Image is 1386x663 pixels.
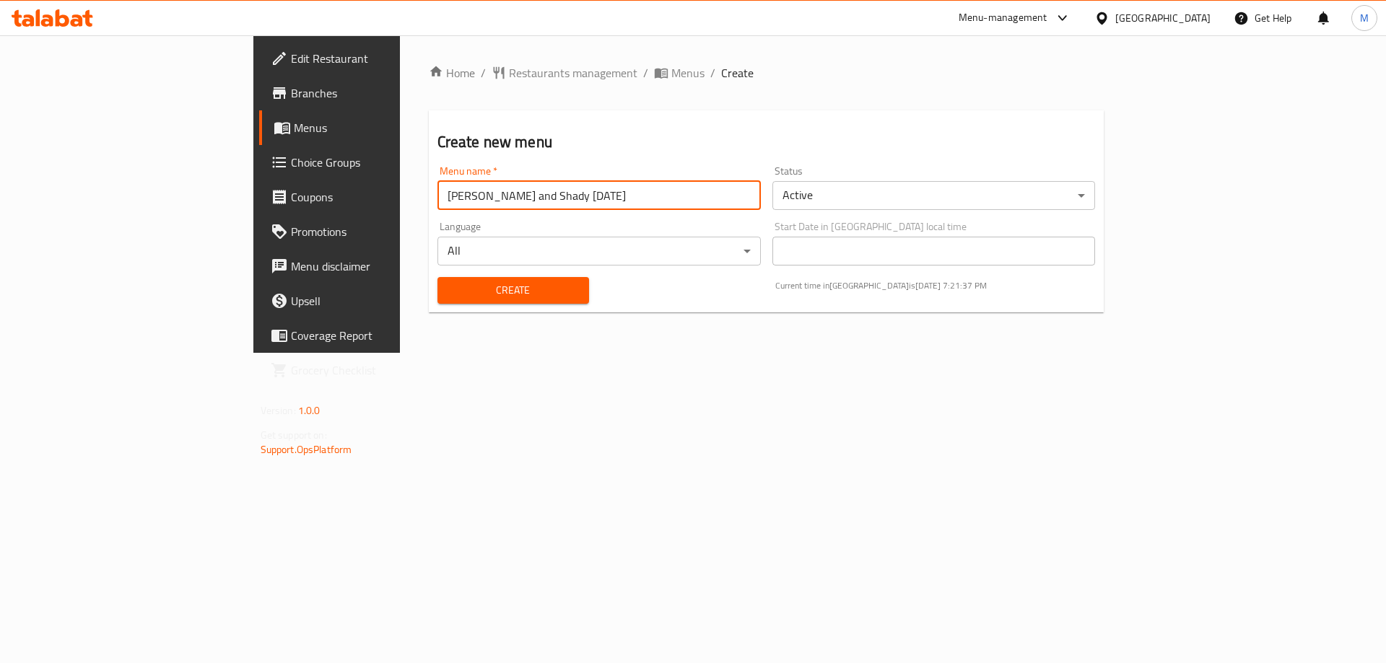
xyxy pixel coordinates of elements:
a: Branches [259,76,485,110]
a: Coupons [259,180,485,214]
a: Grocery Checklist [259,353,485,387]
span: Promotions [291,223,474,240]
span: Branches [291,84,474,102]
input: Please enter Menu name [437,181,761,210]
span: 1.0.0 [298,401,321,420]
div: [GEOGRAPHIC_DATA] [1115,10,1211,26]
a: Menu disclaimer [259,249,485,284]
a: Promotions [259,214,485,249]
span: Upsell [291,292,474,309]
a: Menus [654,64,705,82]
a: Coverage Report [259,318,485,353]
span: Menus [294,119,474,136]
span: M [1360,10,1369,26]
a: Choice Groups [259,145,485,180]
span: Grocery Checklist [291,361,474,379]
p: Current time in [GEOGRAPHIC_DATA] is [DATE] 7:21:37 PM [775,279,1096,292]
span: Menus [671,64,705,82]
div: Menu-management [959,9,1047,27]
a: Menus [259,110,485,145]
span: Choice Groups [291,154,474,171]
a: Support.OpsPlatform [261,440,352,459]
a: Edit Restaurant [259,41,485,76]
nav: breadcrumb [429,64,1104,82]
span: Version: [261,401,296,420]
div: All [437,237,761,265]
h2: Create new menu [437,131,1096,153]
span: Get support on: [261,426,327,444]
span: Restaurants management [509,64,637,82]
a: Restaurants management [492,64,637,82]
div: Active [772,181,1096,210]
span: Coupons [291,188,474,206]
li: / [643,64,648,82]
li: / [710,64,715,82]
span: Edit Restaurant [291,50,474,67]
span: Menu disclaimer [291,258,474,275]
span: Coverage Report [291,327,474,344]
button: Create [437,277,589,304]
a: Upsell [259,284,485,318]
span: Create [721,64,754,82]
span: Create [449,281,577,299]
